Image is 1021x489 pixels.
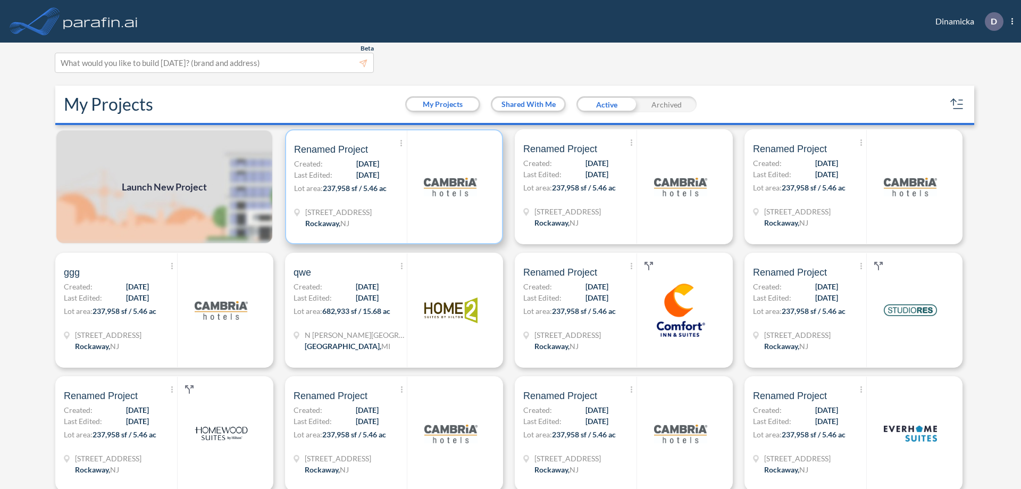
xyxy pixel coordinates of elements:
span: 321 Mt Hope Ave [75,453,141,464]
div: Grand Rapids, MI [305,341,390,352]
img: add [55,129,273,244]
span: Lot area: [294,306,322,316]
span: 237,958 sf / 5.46 ac [322,430,386,439]
span: [DATE] [815,404,838,416]
button: My Projects [407,98,479,111]
span: [DATE] [126,281,149,292]
img: logo [424,160,477,213]
span: Renamed Project [753,389,827,402]
div: Rockaway, NJ [764,217,808,228]
span: [DATE] [356,292,379,303]
div: Rockaway, NJ [305,218,349,229]
span: 237,958 sf / 5.46 ac [93,306,156,316]
div: Rockaway, NJ [75,341,119,352]
img: logo [195,407,248,460]
span: [DATE] [126,404,149,416]
div: Rockaway, NJ [534,464,579,475]
span: 237,958 sf / 5.46 ac [782,306,846,316]
span: [DATE] [126,416,149,427]
span: Lot area: [294,184,323,193]
span: Rockaway , [534,465,570,474]
span: Rockaway , [75,465,110,474]
span: 321 Mt Hope Ave [534,453,601,464]
span: Last Edited: [753,292,791,303]
span: [DATE] [815,169,838,180]
span: Created: [753,158,782,169]
span: NJ [799,465,808,474]
span: Rockaway , [764,342,799,351]
button: Shared With Me [492,98,564,111]
span: [DATE] [815,416,838,427]
img: logo [654,160,707,213]
span: [DATE] [585,416,608,427]
button: sort [949,96,966,113]
div: Rockaway, NJ [75,464,119,475]
span: 237,958 sf / 5.46 ac [552,430,616,439]
span: Last Edited: [523,292,562,303]
span: Renamed Project [64,389,138,402]
span: Renamed Project [294,143,368,156]
span: Created: [294,404,322,416]
span: Created: [523,158,552,169]
span: Last Edited: [523,416,562,427]
span: Lot area: [523,430,552,439]
img: logo [654,284,707,337]
span: Beta [361,44,374,53]
span: 237,958 sf / 5.46 ac [552,183,616,192]
div: Archived [637,96,697,112]
span: 321 Mt Hope Ave [534,329,601,341]
span: 321 Mt Hope Ave [75,329,141,341]
span: [DATE] [356,158,379,169]
img: logo [424,407,478,460]
span: Created: [753,281,782,292]
span: 237,958 sf / 5.46 ac [552,306,616,316]
span: [DATE] [126,292,149,303]
span: Lot area: [523,306,552,316]
span: NJ [570,218,579,227]
div: Rockaway, NJ [305,464,349,475]
span: 682,933 sf / 15.68 ac [322,306,390,316]
span: Renamed Project [523,389,597,402]
span: Created: [64,404,93,416]
span: NJ [799,342,808,351]
span: 321 Mt Hope Ave [764,206,831,217]
p: D [991,16,997,26]
span: 321 Mt Hope Ave [764,453,831,464]
span: [DATE] [815,281,838,292]
span: Last Edited: [523,169,562,180]
span: Rockaway , [75,342,110,351]
span: Lot area: [753,430,782,439]
span: Rockaway , [534,342,570,351]
span: MI [381,342,390,351]
span: N Wyndham Hill Dr NE [305,329,406,341]
img: logo [424,284,478,337]
span: ggg [64,266,80,279]
span: Created: [523,404,552,416]
div: Rockaway, NJ [764,464,808,475]
span: Rockaway , [305,465,340,474]
span: Last Edited: [294,416,332,427]
span: Created: [294,158,323,169]
div: Dinamicka [919,12,1013,31]
span: Rockaway , [305,219,340,228]
span: [DATE] [356,404,379,416]
span: Rockaway , [764,218,799,227]
span: Renamed Project [753,266,827,279]
span: Renamed Project [294,389,367,402]
span: Lot area: [753,306,782,316]
span: Renamed Project [523,266,597,279]
span: NJ [340,219,349,228]
span: 321 Mt Hope Ave [305,206,372,218]
span: Created: [294,281,322,292]
span: Created: [753,404,782,416]
h2: My Projects [64,94,153,114]
span: [DATE] [356,281,379,292]
img: logo [884,407,937,460]
span: Rockaway , [764,465,799,474]
span: Lot area: [753,183,782,192]
span: NJ [110,465,119,474]
span: Created: [64,281,93,292]
span: 237,958 sf / 5.46 ac [782,183,846,192]
span: 321 Mt Hope Ave [534,206,601,217]
span: Renamed Project [523,143,597,155]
